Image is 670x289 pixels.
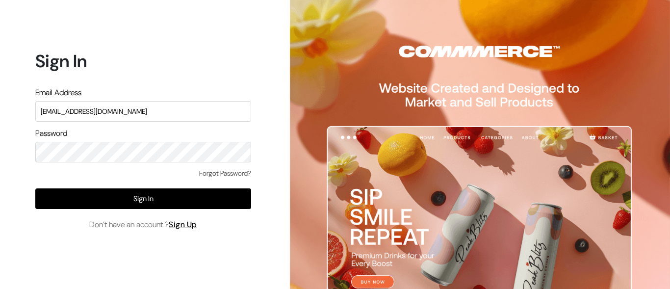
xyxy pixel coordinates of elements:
[35,87,81,99] label: Email Address
[199,168,251,179] a: Forgot Password?
[35,51,251,72] h1: Sign In
[169,219,197,230] a: Sign Up
[35,128,67,139] label: Password
[35,188,251,209] button: Sign In
[89,219,197,231] span: Don’t have an account ?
